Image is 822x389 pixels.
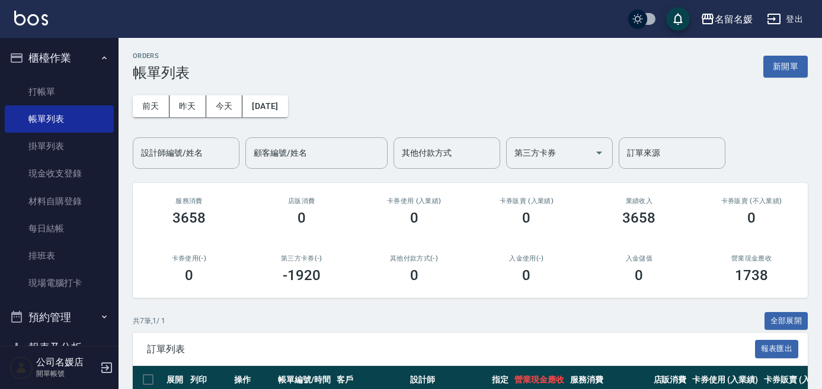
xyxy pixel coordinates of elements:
a: 現金收支登錄 [5,160,114,187]
button: [DATE] [242,95,287,117]
a: 報表匯出 [755,343,799,354]
button: 登出 [762,8,808,30]
button: save [666,7,690,31]
h2: 卡券使用 (入業績) [372,197,456,205]
a: 材料自購登錄 [5,188,114,215]
h3: 0 [635,267,643,284]
a: 新開單 [763,60,808,72]
h2: 卡券販賣 (入業績) [484,197,568,205]
p: 共 7 筆, 1 / 1 [133,316,165,326]
h3: 服務消費 [147,197,231,205]
h2: ORDERS [133,52,190,60]
h3: 帳單列表 [133,65,190,81]
a: 帳單列表 [5,105,114,133]
button: 今天 [206,95,243,117]
h3: 0 [185,267,193,284]
h2: 卡券使用(-) [147,255,231,262]
button: 全部展開 [765,312,808,330]
a: 現場電腦打卡 [5,269,114,297]
h3: 0 [410,267,418,284]
span: 訂單列表 [147,343,755,355]
a: 打帳單 [5,78,114,105]
img: Logo [14,11,48,25]
h3: 0 [747,210,756,226]
button: 新開單 [763,56,808,78]
h2: 店販消費 [260,197,344,205]
p: 開單帳號 [36,368,97,379]
button: 報表及分析 [5,332,114,363]
button: 名留名媛 [696,7,757,31]
button: Open [590,143,609,162]
div: 名留名媛 [715,12,753,27]
h3: 0 [522,267,530,284]
h3: 0 [522,210,530,226]
button: 報表匯出 [755,340,799,358]
button: 預約管理 [5,302,114,333]
h3: 3658 [172,210,206,226]
h2: 業績收入 [597,197,681,205]
a: 掛單列表 [5,133,114,160]
h2: 其他付款方式(-) [372,255,456,262]
h3: 3658 [622,210,655,226]
h2: 卡券販賣 (不入業績) [709,197,794,205]
h5: 公司名媛店 [36,356,97,368]
a: 每日結帳 [5,215,114,242]
a: 排班表 [5,242,114,269]
h2: 入金使用(-) [484,255,568,262]
h2: 營業現金應收 [709,255,794,262]
h3: 0 [298,210,306,226]
h2: 入金儲值 [597,255,681,262]
h3: -1920 [283,267,321,284]
button: 前天 [133,95,169,117]
img: Person [9,356,33,380]
h3: 0 [410,210,418,226]
button: 昨天 [169,95,206,117]
h2: 第三方卡券(-) [260,255,344,262]
button: 櫃檯作業 [5,43,114,73]
h3: 1738 [735,267,768,284]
